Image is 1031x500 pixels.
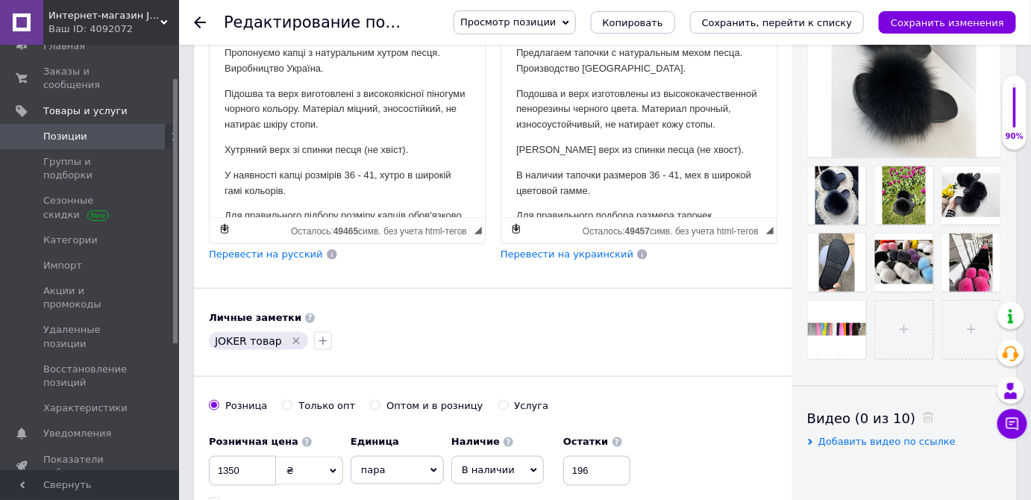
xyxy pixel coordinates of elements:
span: Уведомления [43,427,111,440]
p: В наличии тапочки размеров 36 - 41, мех в широкой цветовой гамме. [15,137,260,169]
p: Предлагаем тапочки с натуральным мехом песца. Производство [GEOGRAPHIC_DATA]. [15,15,260,46]
span: Перевести на украинский [501,249,633,260]
i: Сохранить, перейти к списку [702,17,853,28]
button: Сохранить, перейти к списку [690,11,865,34]
p: Подошва и верх изготовлены из высококачественной пенорезины черного цвета. Материал прочный, изно... [15,56,260,102]
p: Для правильного подбора размера тапочек обязательно укажите размер внутренней стельки Вашей обуви... [15,178,260,224]
span: Просмотр позиции [460,16,556,28]
iframe: Визуальный текстовый редактор, C77AC04B-2D17-453A-93C0-C136BEC18580 [210,31,485,217]
input: - [563,456,630,486]
span: ₴ [286,465,294,476]
span: Перевести на русский [209,249,323,260]
span: Позиции [43,130,87,143]
body: Визуальный текстовый редактор, C77AC04B-2D17-453A-93C0-C136BEC18580 [15,15,260,476]
span: 49457 [625,226,650,237]
span: Видео (0 из 10) [807,410,915,426]
i: Сохранить изменения [891,17,1004,28]
div: Услуга [515,399,549,413]
span: Сезонные скидки [43,194,138,221]
div: Розница [225,399,267,413]
button: Чат с покупателем [997,409,1027,439]
p: У наявності капці розмірів 36 - 41, хутро в широкій гамі кольорів. [15,137,260,169]
b: Единица [351,436,399,447]
span: Импорт [43,259,82,272]
input: 0 [209,456,276,486]
span: Восстановление позиций [43,363,138,390]
span: Копировать [603,17,663,28]
span: Перетащите для изменения размера [766,227,774,234]
span: Товары и услуги [43,104,128,118]
div: Ваш ID: 4092072 [48,22,179,36]
iframe: Визуальный текстовый редактор, C976E6CD-D9C6-4DFF-9077-A8C4A9BBCE46 [501,31,777,217]
p: [PERSON_NAME] верх из спинки песца (не хвост). [15,112,260,128]
span: Группы и подборки [43,155,138,182]
span: 49465 [333,226,358,237]
b: Остатки [563,436,609,447]
a: Сделать резервную копию сейчас [216,221,233,237]
div: Вернуться назад [194,16,206,28]
span: Интернет-магазин JokerShop [48,9,160,22]
div: Оптом и в розницу [386,399,483,413]
svg: Удалить метку [290,335,302,347]
b: Наличие [451,436,500,447]
button: Копировать [591,11,675,34]
span: Категории [43,234,98,247]
span: пара [351,456,444,484]
span: Заказы и сообщения [43,65,138,92]
p: Хутряний верх зі спинки песця (не хвіст). [15,112,260,128]
p: Підошва та верх виготовлені з високоякісної піногуми чорного кольору. Матеріал міцний, зносостійк... [15,56,260,102]
div: Подсчет символов [583,222,766,237]
span: Удаленные позиции [43,323,138,350]
span: Добавить видео по ссылке [818,436,956,447]
p: Для правильного підбору розміру капців обов'язково вкажіть розмір внутрішньої устілки Вашого взут... [15,178,260,224]
b: Личные заметки [209,312,301,323]
span: В наличии [462,464,515,475]
p: Пропонуємо капці з натуральним хутром песця. Виробництво Україна. [15,15,260,46]
b: Розничная цена [209,436,298,447]
span: Акции и промокоды [43,284,138,311]
button: Сохранить изменения [879,11,1016,34]
span: Главная [43,40,85,53]
span: Характеристики [43,401,128,415]
div: Только опт [298,399,355,413]
span: Показатели работы компании [43,453,138,480]
span: Перетащите для изменения размера [474,227,482,234]
div: 90% Качество заполнения [1002,75,1027,150]
h1: Редактирование позиции: Капці з натуральним хутром песця чорний [224,13,800,31]
div: Подсчет символов [291,222,474,237]
a: Сделать резервную копию сейчас [508,221,524,237]
body: Визуальный текстовый редактор, C976E6CD-D9C6-4DFF-9077-A8C4A9BBCE46 [15,15,260,476]
span: JOKER товар [215,335,282,347]
div: 90% [1003,131,1027,142]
